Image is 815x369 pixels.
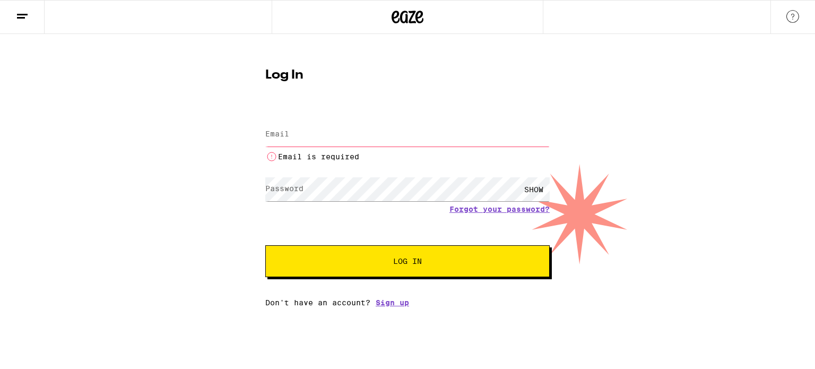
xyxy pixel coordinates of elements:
[265,150,550,163] li: Email is required
[265,130,289,138] label: Email
[6,7,76,16] span: Hi. Need any help?
[376,298,409,307] a: Sign up
[265,298,550,307] div: Don't have an account?
[265,245,550,277] button: Log In
[393,258,422,265] span: Log In
[265,69,550,82] h1: Log In
[265,123,550,147] input: Email
[265,184,304,193] label: Password
[449,205,550,213] a: Forgot your password?
[518,177,550,201] div: SHOW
